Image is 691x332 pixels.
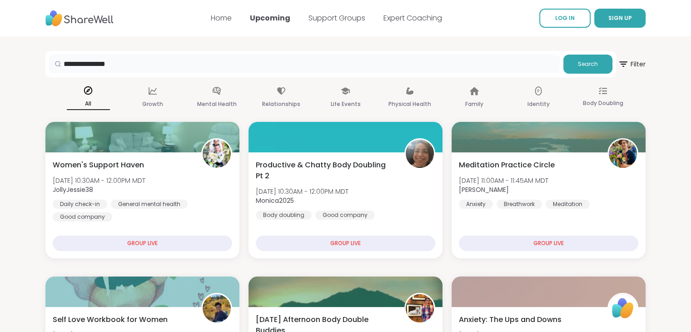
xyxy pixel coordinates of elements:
div: General mental health [111,200,188,209]
a: Support Groups [308,13,365,23]
img: Nicholas [609,140,637,168]
span: Self Love Workbook for Women [53,314,168,325]
button: SIGN UP [594,9,646,28]
p: Life Events [330,99,360,110]
img: Monica2025 [406,140,434,168]
div: Good company [53,212,112,221]
img: AmberWolffWizard [406,294,434,322]
p: Body Doubling [582,98,623,109]
span: Filter [618,53,646,75]
div: Good company [315,211,375,220]
div: Anxiety [459,200,493,209]
a: LOG IN [539,9,591,28]
img: ShareWell [609,294,637,322]
a: Home [211,13,232,23]
a: Upcoming [250,13,290,23]
span: LOG IN [555,14,575,22]
span: Productive & Chatty Body Doubling Pt 2 [256,160,394,181]
p: Mental Health [197,99,237,110]
span: Women's Support Haven [53,160,144,171]
p: All [67,98,110,110]
p: Growth [142,99,163,110]
span: [DATE] 11:00AM - 11:45AM MDT [459,176,548,185]
b: [PERSON_NAME] [459,185,509,194]
div: Meditation [546,200,590,209]
p: Identity [527,99,550,110]
img: ShareWell Nav Logo [45,6,114,31]
div: GROUP LIVE [256,236,435,251]
button: Filter [618,51,646,77]
span: [DATE] 10:30AM - 12:00PM MDT [256,187,348,196]
p: Family [465,99,483,110]
span: SIGN UP [608,14,632,22]
button: Search [563,55,612,74]
a: Expert Coaching [383,13,442,23]
span: Search [578,60,598,68]
b: JollyJessie38 [53,185,93,194]
div: Breathwork [497,200,542,209]
img: CharityRoss [203,294,231,322]
div: GROUP LIVE [53,236,232,251]
div: GROUP LIVE [459,236,638,251]
b: Monica2025 [256,196,294,205]
div: Daily check-in [53,200,107,209]
p: Relationships [262,99,300,110]
p: Physical Health [388,99,431,110]
img: JollyJessie38 [203,140,231,168]
div: Body doubling [256,211,312,220]
span: Meditation Practice Circle [459,160,555,171]
span: Anxiety: The Ups and Downs [459,314,562,325]
span: [DATE] 10:30AM - 12:00PM MDT [53,176,145,185]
